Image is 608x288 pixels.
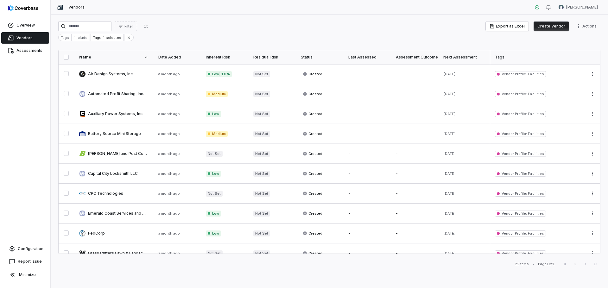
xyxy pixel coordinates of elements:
span: Not Set [253,91,270,97]
span: [DATE] [443,231,456,236]
td: - [343,124,391,144]
td: - [343,64,391,84]
span: Vendors [68,5,85,10]
span: [DATE] [443,191,456,196]
td: - [391,104,438,124]
span: [DATE] [443,171,456,176]
span: Created [303,111,322,116]
td: - [391,164,438,184]
a: Overview [1,20,49,31]
span: Not Set [206,191,223,197]
span: Not Set [253,191,270,197]
div: Residual Risk [253,55,291,60]
button: Export as Excel [486,21,529,31]
span: Facilities [527,191,544,196]
span: Vendor Profile : [502,211,527,216]
span: Facilities [527,112,544,116]
button: More actions [587,69,598,79]
span: Vendor Profile : [502,92,527,96]
button: More actions [574,21,600,31]
a: Configuration [3,243,48,254]
span: a month ago [158,191,180,196]
td: - [391,84,438,104]
span: Facilities [527,132,544,136]
span: Facilities [527,251,544,255]
td: - [391,124,438,144]
span: Created [303,251,322,256]
div: Last Assessed [348,55,386,60]
span: a month ago [158,171,180,176]
span: [DATE] [443,92,456,96]
span: Not Set [253,250,270,256]
div: Assessment Outcome [396,55,433,60]
div: Tags [495,55,580,60]
span: Not Set [253,171,270,177]
span: Not Set [253,131,270,137]
span: Vendor Profile : [502,191,527,196]
div: Tags: 1 selected [91,34,123,41]
button: Filter [114,21,137,31]
span: Created [303,171,322,176]
span: Low [206,211,221,217]
span: [PERSON_NAME] [566,5,598,10]
span: Vendor Profile : [502,151,527,156]
span: Facilities [527,171,544,176]
td: - [343,243,391,263]
span: Not Set [206,250,223,256]
div: 22 items [515,262,529,267]
div: Name [79,55,148,60]
button: More actions [587,229,598,238]
span: Created [303,91,322,96]
img: Liz Gilmore avatar [559,5,564,10]
button: Create Vendor [534,21,569,31]
a: Assessments [1,45,49,56]
span: Created [303,211,322,216]
div: Tags [58,34,72,41]
div: Inherent Risk [206,55,243,60]
span: Not Set [253,211,270,217]
span: Created [303,191,322,196]
span: [DATE] [443,151,456,156]
a: Vendors [1,32,49,44]
td: - [391,204,438,224]
img: logo-D7KZi-bG.svg [8,5,38,11]
span: Not Set [253,111,270,117]
span: Low [206,171,221,177]
span: Vendor Profile : [502,171,527,176]
span: Facilities [527,92,544,96]
span: a month ago [158,132,180,136]
span: Facilities [527,231,544,236]
div: Page 1 of 1 [538,262,555,267]
div: Status [301,55,338,60]
button: Liz Gilmore avatar[PERSON_NAME] [555,3,602,12]
button: More actions [587,209,598,218]
span: Low | 1.0% [206,71,232,77]
button: More actions [587,169,598,178]
span: a month ago [158,231,180,236]
span: Created [303,231,322,236]
td: - [343,104,391,124]
button: Minimize [3,268,48,281]
td: - [391,184,438,204]
span: Not Set [253,151,270,157]
button: include [72,34,90,41]
span: Created [303,71,322,77]
span: Created [303,131,322,136]
span: Vendor Profile : [502,132,527,136]
button: More actions [587,248,598,258]
td: - [391,64,438,84]
span: Medium [206,91,228,97]
td: - [391,243,438,263]
td: - [391,144,438,164]
button: Report Issue [3,256,48,267]
button: More actions [587,189,598,198]
button: More actions [587,129,598,138]
span: a month ago [158,151,180,156]
span: [DATE] [443,132,456,136]
div: Date Added [158,55,196,60]
span: Filter [124,24,133,29]
span: Not Set [253,230,270,236]
span: [DATE] [443,211,456,216]
span: Vendor Profile : [502,231,527,236]
span: a month ago [158,211,180,216]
